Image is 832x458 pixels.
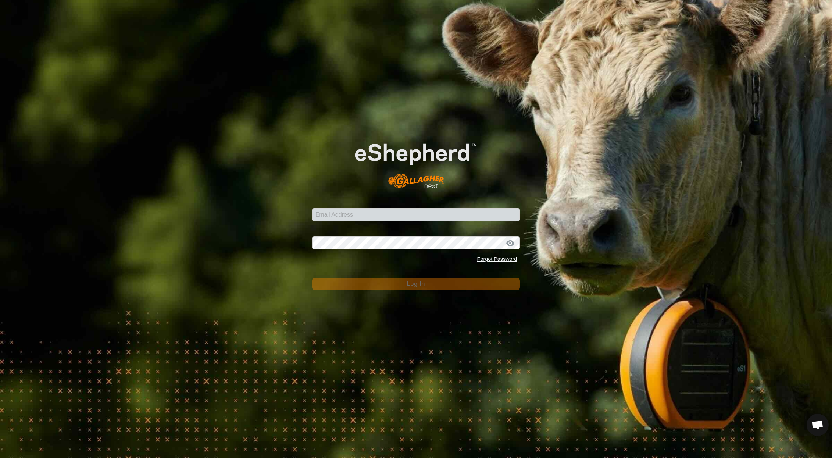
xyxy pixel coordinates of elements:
[807,414,829,436] a: Open chat
[333,126,499,197] img: E-shepherd Logo
[477,256,517,262] a: Forgot Password
[312,208,520,221] input: Email Address
[407,281,425,287] span: Log In
[312,278,520,290] button: Log In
